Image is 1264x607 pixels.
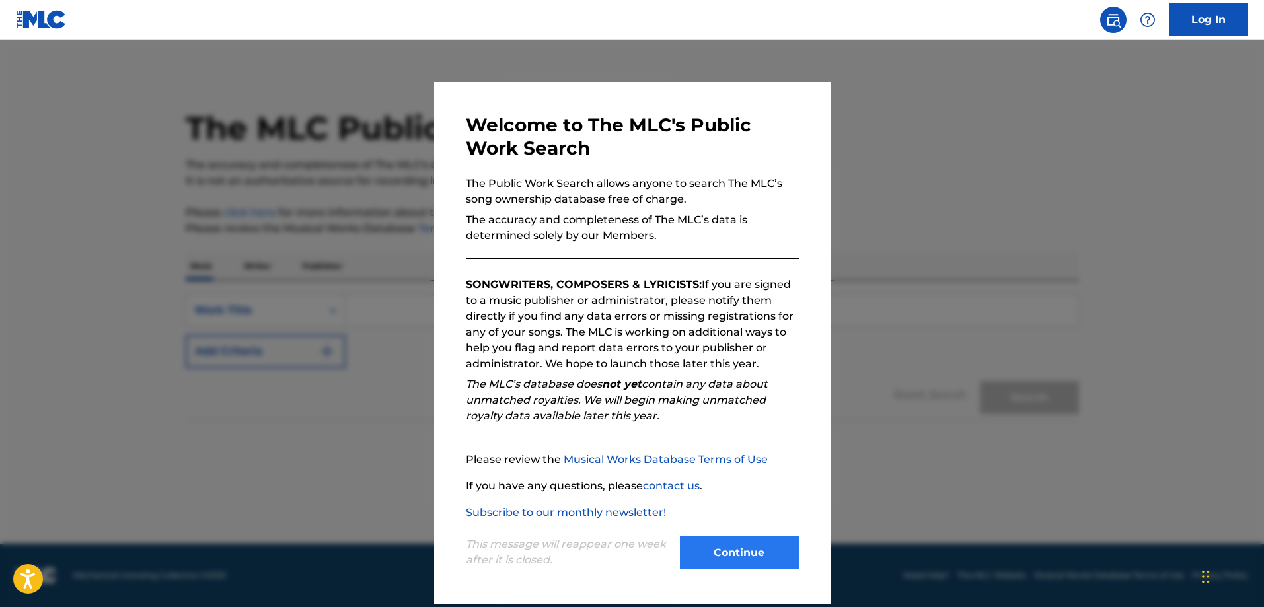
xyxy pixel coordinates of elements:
[466,378,768,422] em: The MLC’s database does contain any data about unmatched royalties. We will begin making unmatche...
[564,453,768,466] a: Musical Works Database Terms of Use
[1140,12,1156,28] img: help
[1169,3,1248,36] a: Log In
[602,378,642,390] strong: not yet
[466,278,702,291] strong: SONGWRITERS, COMPOSERS & LYRICISTS:
[1202,557,1210,596] div: Drag
[680,536,799,569] button: Continue
[466,277,799,372] p: If you are signed to a music publisher or administrator, please notify them directly if you find ...
[1198,544,1264,607] iframe: Chat Widget
[466,536,672,568] p: This message will reappear one week after it is closed.
[1100,7,1127,33] a: Public Search
[16,10,67,29] img: MLC Logo
[466,506,666,518] a: Subscribe to our monthly newsletter!
[1134,7,1161,33] div: Help
[466,478,799,494] p: If you have any questions, please .
[466,212,799,244] p: The accuracy and completeness of The MLC’s data is determined solely by our Members.
[466,176,799,207] p: The Public Work Search allows anyone to search The MLC’s song ownership database free of charge.
[466,114,799,160] h3: Welcome to The MLC's Public Work Search
[466,452,799,468] p: Please review the
[1105,12,1121,28] img: search
[643,480,700,492] a: contact us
